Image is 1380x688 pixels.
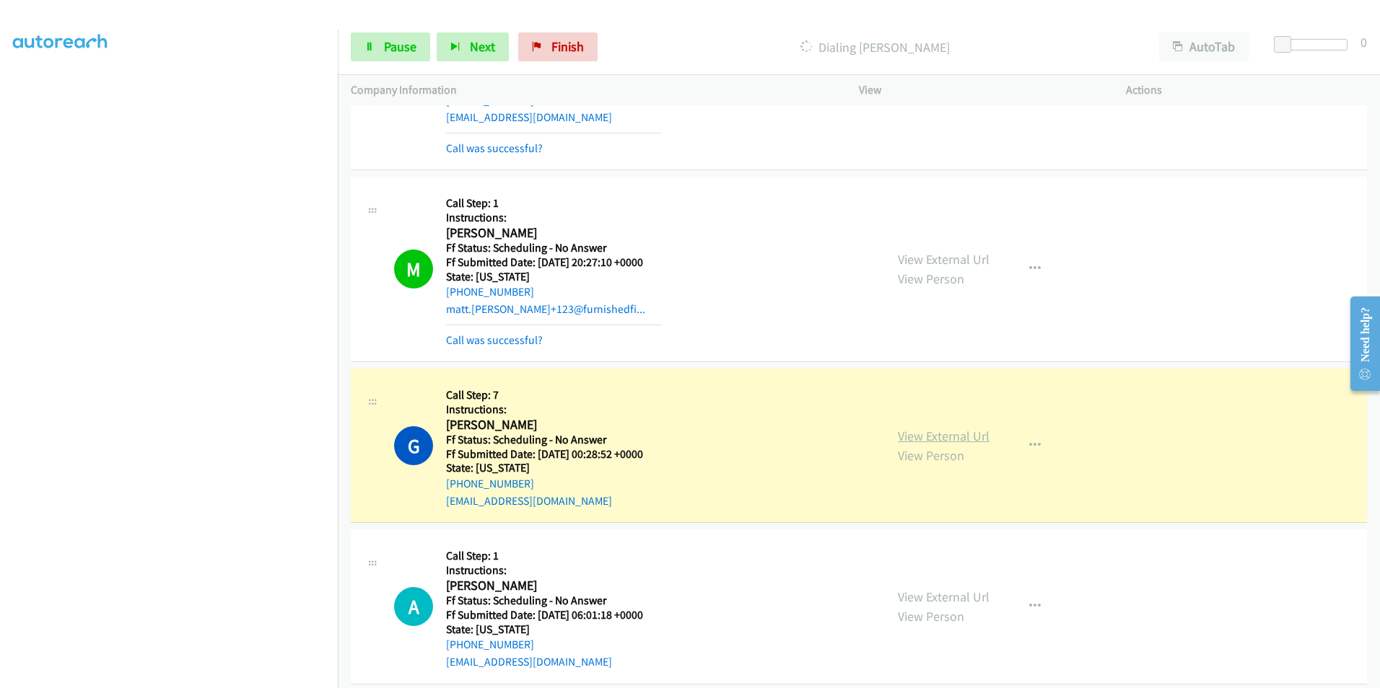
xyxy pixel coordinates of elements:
a: Finish [518,32,598,61]
p: Company Information [351,81,833,99]
a: [PHONE_NUMBER] [446,477,534,490]
span: Next [470,38,495,55]
span: Finish [551,38,584,55]
h5: Instructions: [446,563,661,578]
iframe: Resource Center [1338,286,1380,401]
button: Next [437,32,509,61]
iframe: Dialpad [13,1,338,686]
button: AutoTab [1159,32,1249,61]
a: View External Url [898,428,990,444]
h5: Ff Status: Scheduling - No Answer [446,241,661,255]
a: View External Url [898,588,990,605]
h2: [PERSON_NAME] [446,225,661,242]
h5: Ff Status: Scheduling - No Answer [446,433,661,447]
p: Dialing [PERSON_NAME] [617,38,1133,57]
h5: Ff Submitted Date: [DATE] 00:28:52 +0000 [446,447,661,462]
h5: State: [US_STATE] [446,622,661,637]
h1: A [394,587,433,626]
h5: Instructions: [446,402,661,417]
a: View External Url [898,251,990,268]
a: [EMAIL_ADDRESS][DOMAIN_NAME] [446,110,612,124]
a: View Person [898,608,964,625]
a: [PHONE_NUMBER] [446,94,534,107]
h2: [PERSON_NAME] [446,578,661,594]
h5: Instructions: [446,211,661,225]
a: [EMAIL_ADDRESS][DOMAIN_NAME] [446,655,612,669]
h5: Ff Submitted Date: [DATE] 20:27:10 +0000 [446,255,661,270]
div: 0 [1361,32,1367,52]
p: View [859,81,1100,99]
p: Actions [1126,81,1367,99]
h5: Call Step: 7 [446,388,661,402]
a: matt.[PERSON_NAME]+123@furnishedfi... [446,302,645,316]
a: View Person [898,270,964,287]
a: [PHONE_NUMBER] [446,285,534,299]
h5: State: [US_STATE] [446,461,661,475]
h2: [PERSON_NAME] [446,417,661,433]
h5: Call Step: 1 [446,549,661,563]
h5: Ff Submitted Date: [DATE] 06:01:18 +0000 [446,608,661,622]
a: Call was successful? [446,141,543,155]
span: Pause [384,38,416,55]
a: Call was successful? [446,333,543,347]
h5: State: [US_STATE] [446,270,661,284]
h1: M [394,250,433,288]
h1: G [394,426,433,465]
a: Pause [351,32,430,61]
div: Delay between calls (in seconds) [1281,39,1348,50]
h5: Ff Status: Scheduling - No Answer [446,594,661,608]
a: View Person [898,447,964,464]
a: [EMAIL_ADDRESS][DOMAIN_NAME] [446,494,612,508]
h5: Call Step: 1 [446,196,661,211]
a: [PHONE_NUMBER] [446,638,534,651]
